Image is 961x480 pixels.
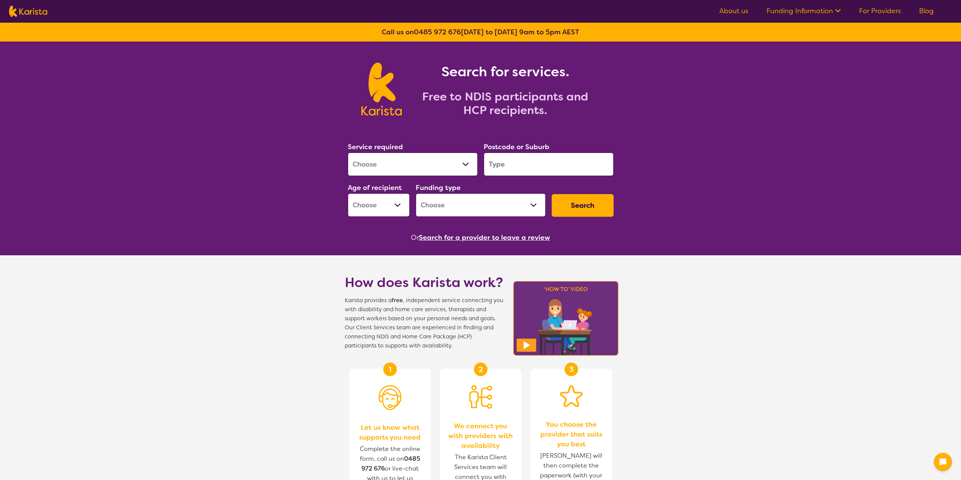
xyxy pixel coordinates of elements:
[484,142,549,151] label: Postcode or Suburb
[859,6,901,15] a: For Providers
[419,232,550,243] button: Search for a provider to leave a review
[414,28,461,37] a: 0485 972 676
[511,279,621,358] img: Karista video
[474,363,487,376] div: 2
[565,363,578,376] div: 3
[411,232,419,243] span: Or
[392,297,403,304] b: free
[538,420,605,449] span: You choose the provider that suits you best
[560,385,583,407] img: Star icon
[9,6,47,17] img: Karista logo
[552,194,614,217] button: Search
[416,183,461,192] label: Funding type
[484,153,614,176] input: Type
[357,423,423,442] span: Let us know what supports you need
[348,183,402,192] label: Age of recipient
[469,385,492,409] img: Person being matched to services icon
[345,296,503,350] span: Karista provides a , independent service connecting you with disability and home care services, t...
[411,90,600,117] h2: Free to NDIS participants and HCP recipients.
[382,28,579,37] b: Call us on [DATE] to [DATE] 9am to 5pm AEST
[379,385,401,410] img: Person with headset icon
[411,63,600,81] h1: Search for services.
[767,6,841,15] a: Funding Information
[345,273,503,292] h1: How does Karista work?
[383,363,397,376] div: 1
[447,421,514,451] span: We connect you with providers with availability
[719,6,748,15] a: About us
[919,6,934,15] a: Blog
[348,142,403,151] label: Service required
[361,63,402,116] img: Karista logo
